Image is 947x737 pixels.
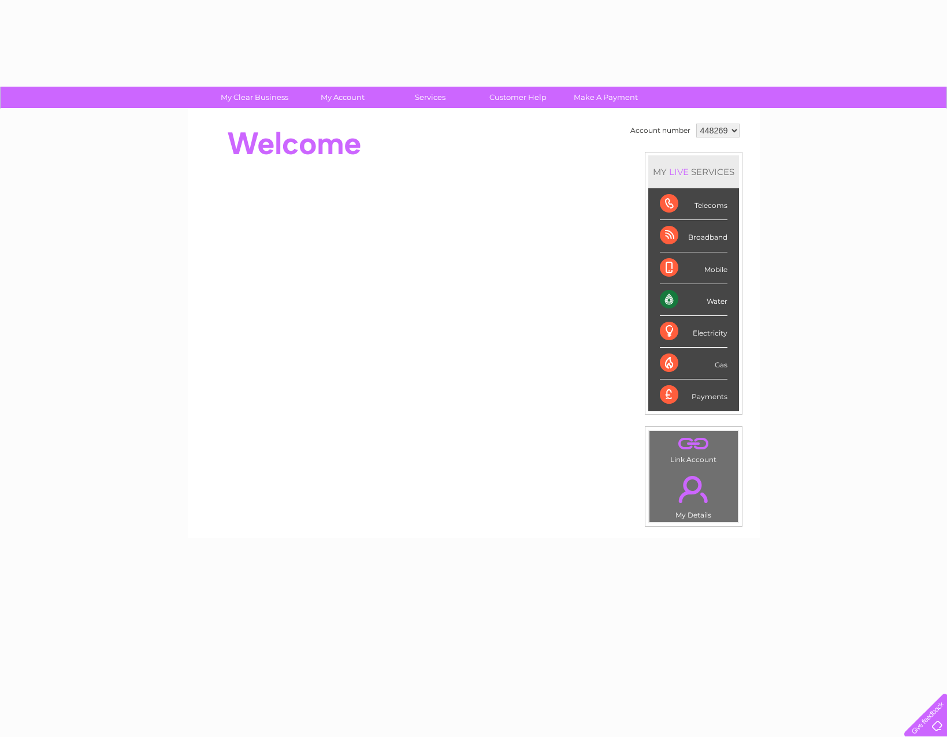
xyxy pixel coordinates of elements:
div: LIVE [667,166,691,177]
div: MY SERVICES [648,155,739,188]
div: Gas [660,348,727,379]
a: . [652,434,735,454]
td: Link Account [649,430,738,467]
div: Broadband [660,220,727,252]
td: My Details [649,466,738,523]
a: Customer Help [470,87,566,108]
a: Make A Payment [558,87,653,108]
a: My Account [295,87,390,108]
div: Electricity [660,316,727,348]
div: Payments [660,379,727,411]
td: Account number [627,121,693,140]
a: . [652,469,735,509]
div: Mobile [660,252,727,284]
a: My Clear Business [207,87,302,108]
div: Water [660,284,727,316]
div: Telecoms [660,188,727,220]
a: Services [382,87,478,108]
